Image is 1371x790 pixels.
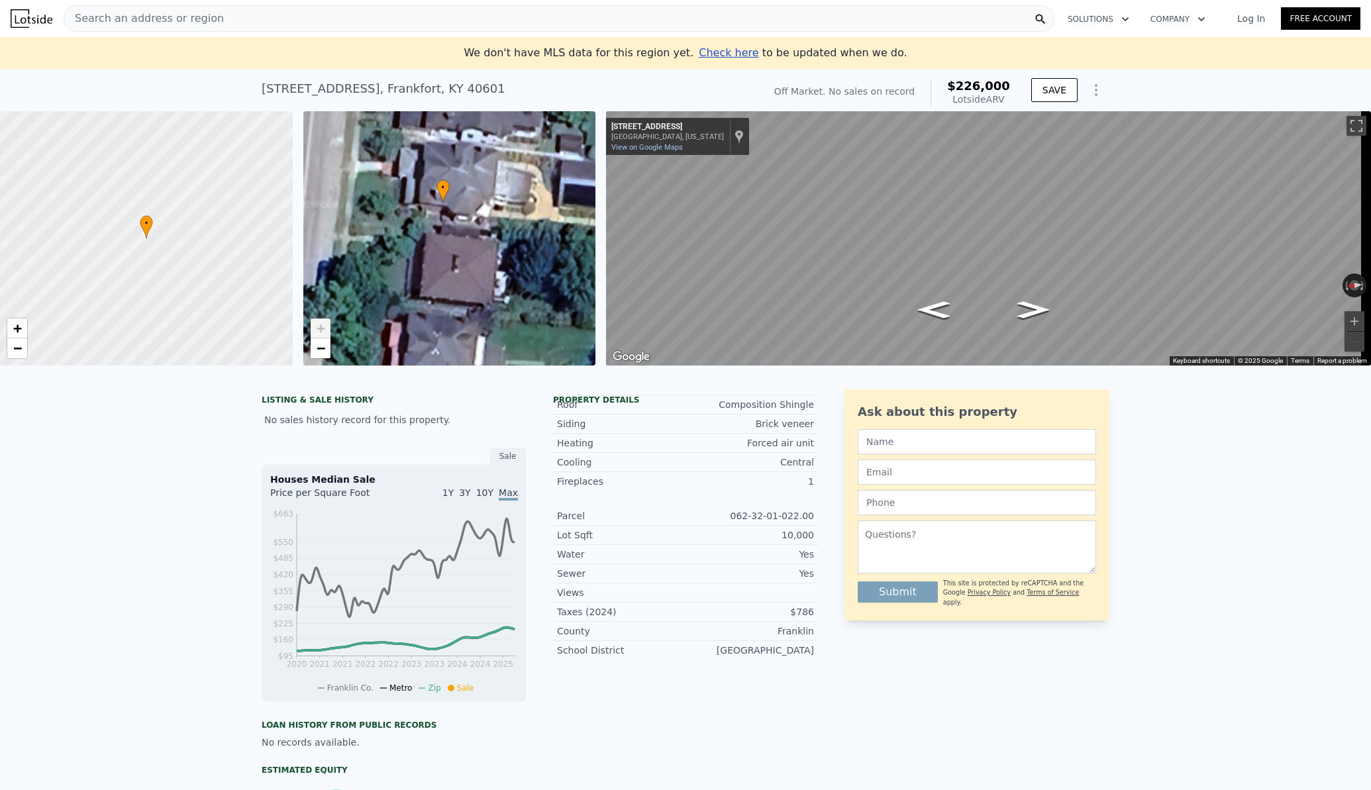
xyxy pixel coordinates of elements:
tspan: $95 [278,652,293,661]
div: Composition Shingle [685,398,814,411]
tspan: 2023 [425,660,445,669]
button: SAVE [1031,78,1078,102]
div: Houses Median Sale [270,473,518,486]
a: Open this area in Google Maps (opens a new window) [609,348,653,366]
a: Zoom in [311,319,330,338]
button: Solutions [1057,7,1140,31]
a: Zoom out [311,338,330,358]
span: − [316,340,325,356]
button: Company [1140,7,1216,31]
div: Yes [685,548,814,561]
div: Central [685,456,814,469]
div: No records available. [262,736,527,749]
tspan: $663 [273,509,293,518]
a: View on Google Maps [611,143,683,152]
path: Go North, Shelby St [904,297,964,322]
tspan: 2023 [401,660,422,669]
tspan: 2020 [287,660,307,669]
a: Zoom in [7,319,27,338]
div: Forced air unit [685,436,814,450]
div: to be updated when we do. [699,45,907,61]
div: • [436,179,450,203]
div: [GEOGRAPHIC_DATA], [US_STATE] [611,132,724,141]
a: Terms of Service [1027,589,1079,596]
span: Check here [699,46,758,59]
div: Fireplaces [557,475,685,488]
div: LISTING & SALE HISTORY [262,395,527,408]
tspan: 2024 [470,660,491,669]
tspan: $420 [273,570,293,579]
span: • [436,181,450,193]
input: Email [858,460,1096,485]
div: Franklin [685,624,814,638]
div: Taxes (2024) [557,605,685,618]
div: Street View [606,111,1371,366]
span: Franklin Co. [327,683,374,693]
a: Log In [1221,12,1281,25]
tspan: $160 [273,635,293,644]
button: Show Options [1083,77,1109,103]
tspan: 2024 [447,660,468,669]
div: Water [557,548,685,561]
div: No sales history record for this property. [262,408,527,432]
button: Toggle fullscreen view [1346,116,1366,136]
a: Privacy Policy [968,589,1011,596]
tspan: 2022 [378,660,399,669]
span: − [13,340,22,356]
div: School District [557,644,685,657]
span: Max [499,487,518,501]
a: Report a problem [1317,357,1367,364]
div: This site is protected by reCAPTCHA and the Google and apply. [943,579,1096,607]
div: Heating [557,436,685,450]
span: $226,000 [947,79,1010,93]
tspan: 2022 [356,660,376,669]
div: • [140,215,153,238]
div: 1 [685,475,814,488]
button: Keyboard shortcuts [1173,356,1230,366]
div: County [557,624,685,638]
span: © 2025 Google [1238,357,1283,364]
tspan: $355 [273,587,293,596]
img: Lotside [11,9,52,28]
button: Reset the view [1342,279,1366,291]
tspan: 2025 [493,660,513,669]
div: Views [557,586,685,599]
span: Sale [457,683,474,693]
span: 10Y [476,487,493,498]
a: Zoom out [7,338,27,358]
img: Google [609,348,653,366]
div: Roof [557,398,685,411]
input: Name [858,429,1096,454]
div: Sewer [557,567,685,580]
div: We don't have MLS data for this region yet. [464,45,907,61]
div: [STREET_ADDRESS] [611,122,724,132]
tspan: $550 [273,538,293,547]
span: + [316,320,325,336]
tspan: $290 [273,603,293,612]
span: Search an address or region [64,11,224,26]
button: Rotate counterclockwise [1343,273,1350,297]
div: Sale [489,448,527,465]
div: Parcel [557,509,685,522]
div: Off Market. No sales on record [774,85,915,98]
div: $786 [685,605,814,618]
span: + [13,320,22,336]
button: Zoom in [1345,311,1364,331]
tspan: 2021 [332,660,353,669]
div: Lot Sqft [557,528,685,542]
div: 10,000 [685,528,814,542]
span: Metro [389,683,412,693]
div: [GEOGRAPHIC_DATA] [685,644,814,657]
div: Yes [685,567,814,580]
a: Terms (opens in new tab) [1291,357,1309,364]
tspan: $225 [273,619,293,628]
div: Map [606,111,1371,366]
div: Loan history from public records [262,720,527,730]
div: [STREET_ADDRESS] , Frankfort , KY 40601 [262,79,505,98]
div: Lotside ARV [947,93,1010,106]
div: 062-32-01-022.00 [685,509,814,522]
input: Phone [858,490,1096,515]
a: Free Account [1281,7,1360,30]
span: Zip [428,683,440,693]
span: 1Y [442,487,454,498]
